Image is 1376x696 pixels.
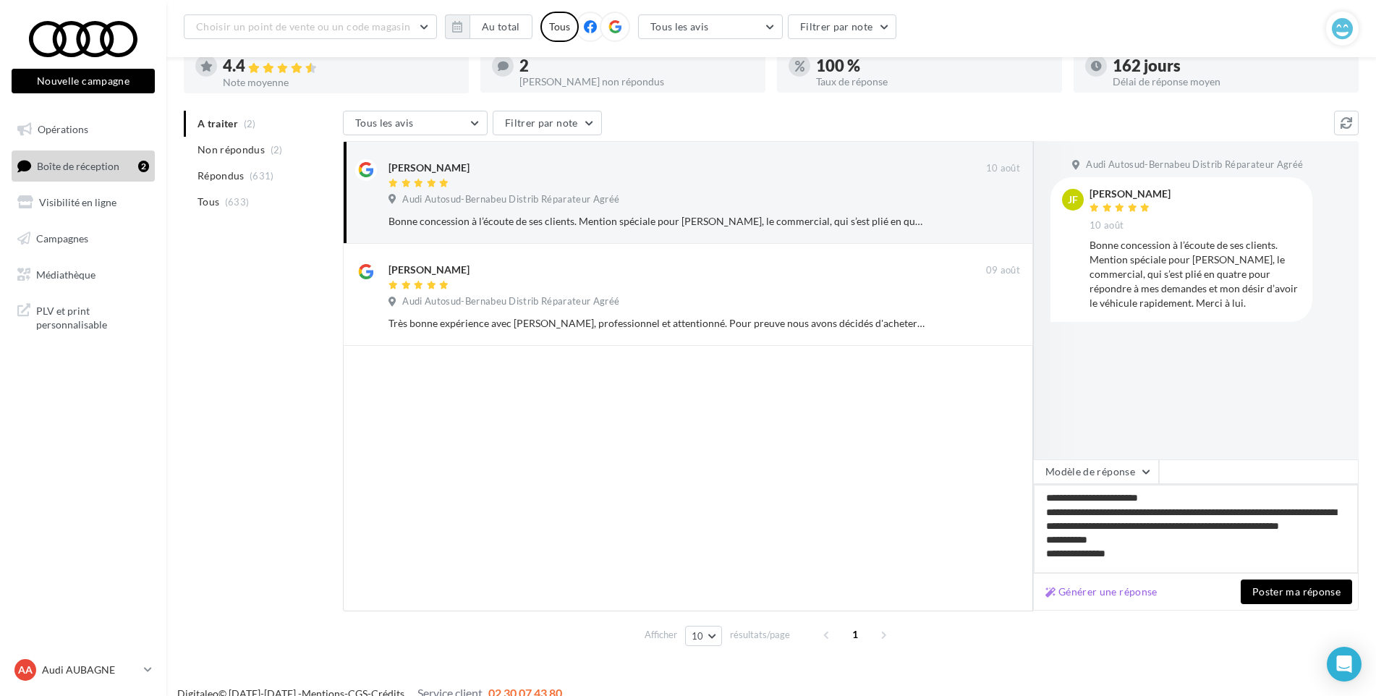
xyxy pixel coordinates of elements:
a: Visibilité en ligne [9,187,158,218]
span: 10 [692,630,704,642]
button: Tous les avis [638,14,783,39]
span: Boîte de réception [37,159,119,171]
div: Bonne concession à l’écoute de ses clients. Mention spéciale pour [PERSON_NAME], le commercial, q... [1090,238,1301,310]
span: Non répondus [198,143,265,157]
button: Tous les avis [343,111,488,135]
div: 2 [138,161,149,172]
button: Choisir un point de vente ou un code magasin [184,14,437,39]
button: Modèle de réponse [1033,459,1159,484]
span: 09 août [986,264,1020,277]
span: Audi Autosud-Bernabeu Distrib Réparateur Agréé [402,295,619,308]
a: Médiathèque [9,260,158,290]
span: 1 [844,623,867,646]
span: Afficher [645,628,677,642]
span: Campagnes [36,232,88,245]
span: 10 août [986,162,1020,175]
div: Délai de réponse moyen [1113,77,1347,87]
button: 10 [685,626,722,646]
div: Taux de réponse [816,77,1050,87]
span: Médiathèque [36,268,95,280]
div: [PERSON_NAME] non répondus [519,77,754,87]
p: Audi AUBAGNE [42,663,138,677]
button: Ignorer [972,211,1020,232]
a: Boîte de réception2 [9,150,158,182]
div: Open Intercom Messenger [1327,647,1362,682]
span: PLV et print personnalisable [36,301,149,332]
span: 10 août [1090,219,1124,232]
div: 4.4 [223,58,457,75]
span: (2) [271,144,283,156]
div: Tous [540,12,579,42]
span: Choisir un point de vente ou un code magasin [196,20,410,33]
span: JF [1068,192,1078,207]
span: (631) [250,170,274,182]
div: Très bonne expérience avec [PERSON_NAME], professionnel et attentionné. Pour preuve nous avons dé... [388,316,926,331]
a: PLV et print personnalisable [9,295,158,338]
button: Au total [445,14,532,39]
span: Répondus [198,169,245,183]
div: Note moyenne [223,77,457,88]
span: Visibilité en ligne [39,196,116,208]
div: 100 % [816,58,1050,74]
span: Tous les avis [650,20,709,33]
div: 2 [519,58,754,74]
span: Opérations [38,123,88,135]
a: Opérations [9,114,158,145]
button: Nouvelle campagne [12,69,155,93]
span: (633) [225,196,250,208]
span: résultats/page [730,628,790,642]
span: Audi Autosud-Bernabeu Distrib Réparateur Agréé [402,193,619,206]
button: Ignorer [972,313,1020,334]
button: Filtrer par note [788,14,897,39]
span: AA [18,663,33,677]
div: [PERSON_NAME] [388,263,470,277]
div: Bonne concession à l’écoute de ses clients. Mention spéciale pour [PERSON_NAME], le commercial, q... [388,214,926,229]
div: 162 jours [1113,58,1347,74]
a: AA Audi AUBAGNE [12,656,155,684]
button: Filtrer par note [493,111,602,135]
a: Campagnes [9,224,158,254]
button: Générer une réponse [1040,583,1163,600]
span: Audi Autosud-Bernabeu Distrib Réparateur Agréé [1086,158,1303,171]
span: Tous [198,195,219,209]
div: [PERSON_NAME] [388,161,470,175]
button: Au total [470,14,532,39]
button: Poster ma réponse [1241,580,1352,604]
span: Tous les avis [355,116,414,129]
div: [PERSON_NAME] [1090,189,1171,199]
